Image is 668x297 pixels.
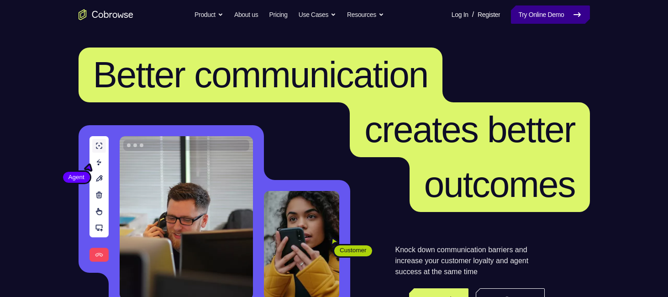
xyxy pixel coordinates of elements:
span: outcomes [424,164,575,205]
button: Product [195,5,223,24]
p: Knock down communication barriers and increase your customer loyalty and agent success at the sam... [395,244,545,277]
button: Use Cases [299,5,336,24]
a: Register [478,5,500,24]
a: Go to the home page [79,9,133,20]
a: About us [234,5,258,24]
span: / [472,9,474,20]
span: creates better [364,109,575,150]
button: Resources [347,5,384,24]
a: Log In [452,5,468,24]
a: Try Online Demo [511,5,589,24]
span: Better communication [93,54,428,95]
a: Pricing [269,5,287,24]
